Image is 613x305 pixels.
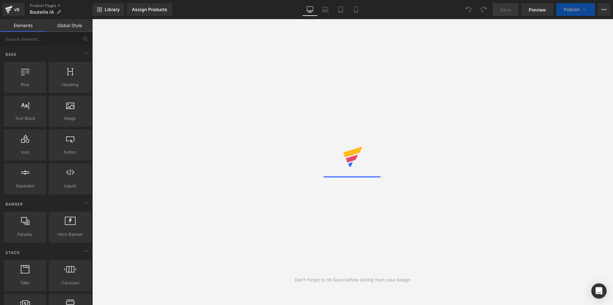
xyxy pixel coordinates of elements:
div: Assign Products [132,7,167,12]
a: v6 [3,3,25,16]
span: Preview [529,6,546,13]
span: Heading [51,81,89,88]
a: Preview [521,3,554,16]
a: New Library [93,3,124,16]
a: Mobile [348,3,364,16]
a: Desktop [302,3,318,16]
span: Library [105,7,120,12]
div: Don't forget to hit Save before exiting from your design [295,276,411,283]
button: Redo [477,3,490,16]
div: v6 [13,5,21,14]
a: Tablet [333,3,348,16]
span: Tabs [6,280,44,286]
a: Product Pages [30,3,93,8]
span: Publish [564,7,580,12]
div: Open Intercom Messenger [591,283,607,299]
span: Bouteille IA [30,10,54,15]
button: More [598,3,610,16]
span: Text Block [6,115,44,122]
span: Separator [6,183,44,189]
a: Laptop [318,3,333,16]
span: Banner [5,201,24,207]
span: Save [500,6,511,13]
span: Icon [6,149,44,156]
span: Parallax [6,231,44,238]
span: Button [51,149,89,156]
button: Publish [556,3,595,16]
span: Stack [5,250,20,256]
span: Image [51,115,89,122]
span: Liquid [51,183,89,189]
a: Global Style [46,19,93,32]
span: Row [6,81,44,88]
span: Base [5,51,17,57]
span: Carousel [51,280,89,286]
span: Hero Banner [51,231,89,238]
button: Undo [462,3,475,16]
